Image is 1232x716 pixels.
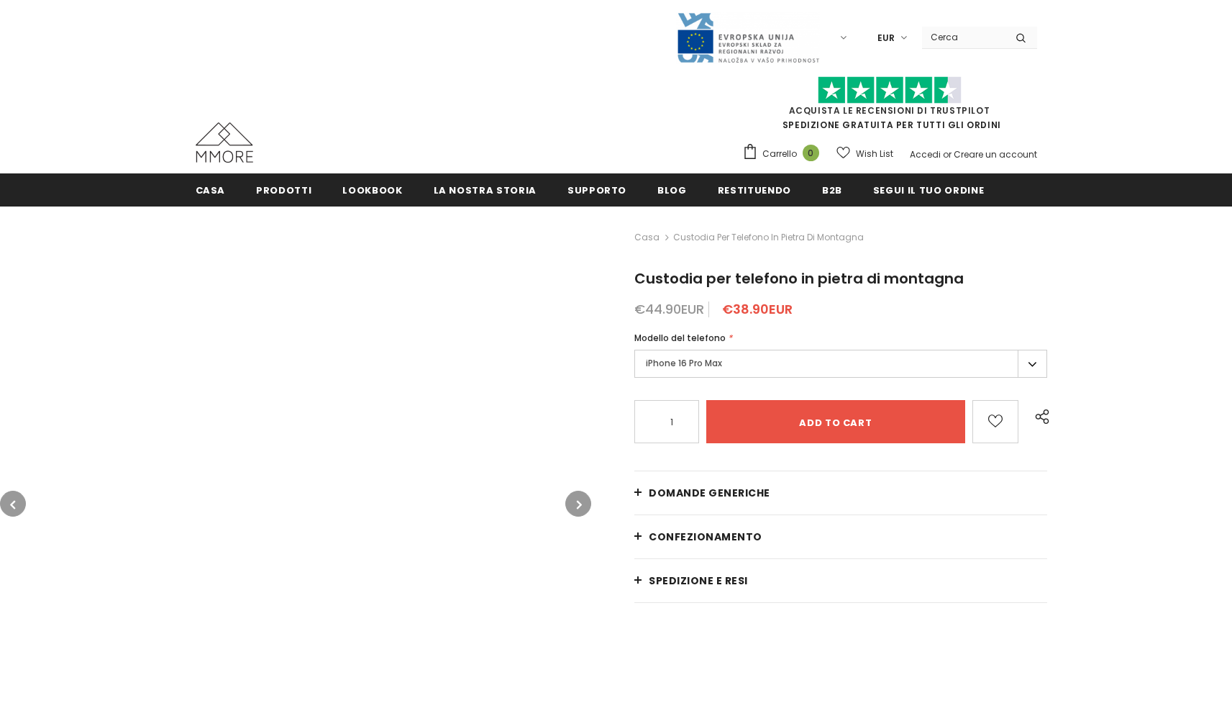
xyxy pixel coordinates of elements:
a: Segui il tuo ordine [873,173,984,206]
span: CONFEZIONAMENTO [649,530,762,544]
span: SPEDIZIONE GRATUITA PER TUTTI GLI ORDINI [742,83,1037,131]
span: Wish List [856,147,893,161]
span: EUR [877,31,895,45]
a: Carrello 0 [742,143,826,165]
input: Search Site [922,27,1005,47]
span: Domande generiche [649,486,770,500]
span: Restituendo [718,183,791,197]
span: Custodia per telefono in pietra di montagna [673,229,864,246]
a: CONFEZIONAMENTO [634,515,1047,558]
span: or [943,148,952,160]
span: €38.90EUR [722,300,793,318]
a: Casa [196,173,226,206]
span: La nostra storia [434,183,537,197]
span: supporto [567,183,626,197]
span: Segui il tuo ordine [873,183,984,197]
a: Domande generiche [634,471,1047,515]
a: Accedi [910,148,941,160]
span: €44.90EUR [634,300,704,318]
a: Wish List [836,141,893,166]
a: Blog [657,173,687,206]
span: Custodia per telefono in pietra di montagna [634,268,964,289]
span: Spedizione e resi [649,574,748,588]
span: B2B [822,183,842,197]
a: Spedizione e resi [634,559,1047,602]
span: Modello del telefono [634,332,726,344]
a: supporto [567,173,626,206]
span: 0 [803,145,819,161]
a: La nostra storia [434,173,537,206]
span: Casa [196,183,226,197]
a: Acquista le recensioni di TrustPilot [789,104,990,117]
a: Javni Razpis [676,31,820,43]
a: Lookbook [342,173,402,206]
a: Creare un account [954,148,1037,160]
a: B2B [822,173,842,206]
img: Casi MMORE [196,122,253,163]
img: Javni Razpis [676,12,820,64]
label: iPhone 16 Pro Max [634,350,1047,378]
a: Casa [634,229,660,246]
span: Carrello [762,147,797,161]
img: Fidati di Pilot Stars [818,76,962,104]
span: Prodotti [256,183,311,197]
a: Prodotti [256,173,311,206]
input: Add to cart [706,400,964,443]
a: Restituendo [718,173,791,206]
span: Blog [657,183,687,197]
span: Lookbook [342,183,402,197]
